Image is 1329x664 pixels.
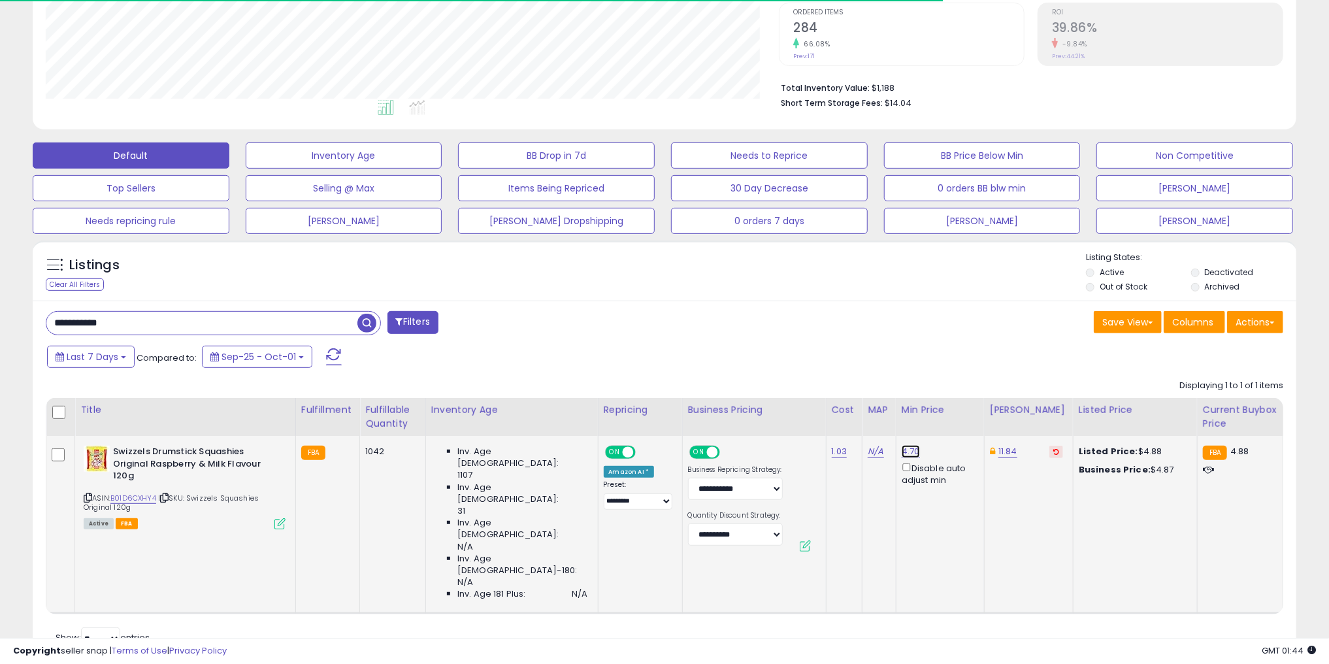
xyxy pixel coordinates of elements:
[781,97,883,108] b: Short Term Storage Fees:
[84,446,110,472] img: 51iHLxMLMML._SL40_.jpg
[80,403,290,417] div: Title
[222,350,296,363] span: Sep-25 - Oct-01
[902,403,979,417] div: Min Price
[457,541,473,553] span: N/A
[1203,446,1227,460] small: FBA
[1086,252,1296,264] p: Listing States:
[1096,175,1293,201] button: [PERSON_NAME]
[671,208,868,234] button: 0 orders 7 days
[998,445,1017,458] a: 11.84
[458,175,655,201] button: Items Being Repriced
[902,461,974,486] div: Disable auto adjust min
[246,142,442,169] button: Inventory Age
[990,403,1068,417] div: [PERSON_NAME]
[1179,380,1283,392] div: Displaying 1 to 1 of 1 items
[1100,267,1124,278] label: Active
[832,445,847,458] a: 1.03
[793,9,1024,16] span: Ordered Items
[69,256,120,274] h5: Listings
[671,175,868,201] button: 30 Day Decrease
[885,97,911,109] span: $14.04
[67,350,118,363] span: Last 7 Days
[902,445,920,458] a: 4.70
[1096,208,1293,234] button: [PERSON_NAME]
[431,403,593,417] div: Inventory Age
[868,403,890,417] div: MAP
[606,447,623,458] span: ON
[112,644,167,657] a: Terms of Use
[301,446,325,460] small: FBA
[84,518,114,529] span: All listings currently available for purchase on Amazon
[46,278,104,291] div: Clear All Filters
[1079,446,1187,457] div: $4.88
[1262,644,1316,657] span: 2025-10-9 01:44 GMT
[1164,311,1225,333] button: Columns
[457,505,465,517] span: 31
[1052,9,1283,16] span: ROI
[457,517,588,540] span: Inv. Age [DEMOGRAPHIC_DATA]:
[1230,445,1249,457] span: 4.88
[13,644,61,657] strong: Copyright
[84,493,259,512] span: | SKU: Swizzels Squashies Original 120g
[116,518,138,529] span: FBA
[1079,464,1187,476] div: $4.87
[457,482,588,505] span: Inv. Age [DEMOGRAPHIC_DATA]:
[33,142,229,169] button: Default
[1205,281,1240,292] label: Archived
[457,553,588,576] span: Inv. Age [DEMOGRAPHIC_DATA]-180:
[688,511,783,520] label: Quantity Discount Strategy:
[793,20,1024,38] h2: 284
[868,445,883,458] a: N/A
[457,576,473,588] span: N/A
[202,346,312,368] button: Sep-25 - Oct-01
[110,493,156,504] a: B01D6CXHY4
[1096,142,1293,169] button: Non Competitive
[781,82,870,93] b: Total Inventory Value:
[33,208,229,234] button: Needs repricing rule
[1094,311,1162,333] button: Save View
[884,142,1081,169] button: BB Price Below Min
[793,52,815,60] small: Prev: 171
[1052,52,1085,60] small: Prev: 44.21%
[33,175,229,201] button: Top Sellers
[688,403,821,417] div: Business Pricing
[47,346,135,368] button: Last 7 Days
[1079,445,1138,457] b: Listed Price:
[1203,403,1277,431] div: Current Buybox Price
[1079,463,1151,476] b: Business Price:
[884,175,1081,201] button: 0 orders BB blw min
[604,403,677,417] div: Repricing
[781,79,1273,95] li: $1,188
[572,588,587,600] span: N/A
[633,447,654,458] span: OFF
[301,403,354,417] div: Fulfillment
[1079,403,1192,417] div: Listed Price
[13,645,227,657] div: seller snap | |
[1052,20,1283,38] h2: 39.86%
[1058,39,1087,49] small: -9.84%
[246,175,442,201] button: Selling @ Max
[458,208,655,234] button: [PERSON_NAME] Dropshipping
[457,588,526,600] span: Inv. Age 181 Plus:
[457,446,588,469] span: Inv. Age [DEMOGRAPHIC_DATA]:
[84,446,286,528] div: ASIN:
[113,446,272,486] b: Swizzels Drumstick Squashies Original Raspberry & Milk Flavour 120g
[717,447,738,458] span: OFF
[137,352,197,364] span: Compared to:
[457,469,473,481] span: 1107
[832,403,857,417] div: Cost
[246,208,442,234] button: [PERSON_NAME]
[671,142,868,169] button: Needs to Reprice
[56,631,150,644] span: Show: entries
[691,447,707,458] span: ON
[1227,311,1283,333] button: Actions
[884,208,1081,234] button: [PERSON_NAME]
[1205,267,1254,278] label: Deactivated
[688,465,783,474] label: Business Repricing Strategy:
[1100,281,1147,292] label: Out of Stock
[387,311,438,334] button: Filters
[365,446,416,457] div: 1042
[604,480,672,510] div: Preset:
[604,466,655,478] div: Amazon AI *
[169,644,227,657] a: Privacy Policy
